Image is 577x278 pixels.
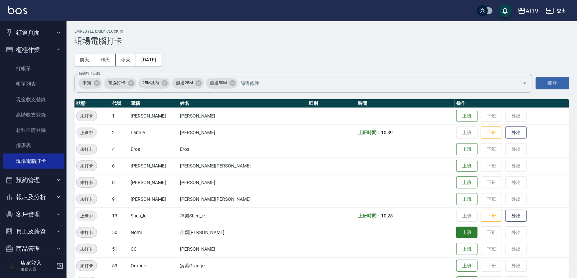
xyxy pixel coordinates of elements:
button: AT19 [515,4,541,18]
span: 超過50M [206,80,231,86]
button: 商品管理 [3,240,64,257]
button: 上班 [456,110,478,122]
td: 9 [110,191,129,207]
label: 篩選打卡記錄 [79,71,100,76]
td: Lannie [129,124,178,141]
td: 53 [110,257,129,274]
div: AT19 [526,7,538,15]
td: 宸蓁Orange [178,257,307,274]
span: 超過25M [172,80,197,86]
button: 預約管理 [3,171,64,189]
th: 時間 [356,99,455,108]
a: 排班表 [3,138,64,153]
td: Orange [129,257,178,274]
button: 前天 [74,54,95,66]
td: 2 [110,124,129,141]
td: 6 [110,157,129,174]
th: 暱稱 [129,99,178,108]
span: 未知 [78,80,95,86]
button: 外出 [505,210,527,222]
th: 狀態 [74,99,110,108]
td: 13 [110,207,129,224]
button: 釘選頁面 [3,24,64,41]
b: 上班時間： [358,130,381,135]
span: 電腦打卡 [104,80,129,86]
th: 代號 [110,99,129,108]
p: 服務人員 [20,266,54,272]
div: 電腦打卡 [104,78,136,89]
button: 登出 [543,5,569,17]
img: Logo [8,6,27,14]
span: 25M以內 [138,80,163,86]
a: 高階收支登錄 [3,107,64,123]
button: 上班 [456,160,478,172]
button: Open [519,78,530,89]
td: [PERSON_NAME] [129,157,178,174]
td: Eros [129,141,178,157]
button: 外出 [505,127,527,139]
th: 班別 [307,99,356,108]
span: 未打卡 [76,246,97,253]
div: 25M以內 [138,78,170,89]
th: 操作 [455,99,569,108]
div: 超過50M [206,78,238,89]
h5: 店家登入 [20,260,54,266]
h3: 現場電腦打卡 [74,36,569,46]
button: 搜尋 [536,77,569,89]
div: 未知 [78,78,102,89]
input: 篩選條件 [239,77,511,89]
td: [PERSON_NAME][PERSON_NAME] [178,157,307,174]
button: 客戶管理 [3,206,64,223]
button: 上班 [456,176,478,189]
td: Nomi [129,224,178,241]
button: [DATE] [136,54,161,66]
button: save [499,4,512,17]
button: 下班 [481,210,502,222]
td: Shen_le [129,207,178,224]
button: 員工及薪資 [3,223,64,240]
span: 未打卡 [76,113,97,120]
span: 10:39 [381,130,393,135]
span: 上班中 [76,129,97,136]
span: 未打卡 [76,146,97,153]
button: 上班 [456,260,478,272]
td: 51 [110,241,129,257]
img: Person [5,259,19,273]
button: 上班 [456,193,478,205]
button: 昨天 [95,54,116,66]
span: 未打卡 [76,229,97,236]
span: 未打卡 [76,262,97,269]
button: 櫃檯作業 [3,41,64,59]
td: 4 [110,141,129,157]
th: 姓名 [178,99,307,108]
button: 上班 [456,143,478,155]
td: Eros [178,141,307,157]
a: 現金收支登錄 [3,92,64,107]
button: 上班 [456,227,478,238]
td: [PERSON_NAME] [178,108,307,124]
button: 報表及分析 [3,188,64,206]
b: 上班時間： [358,213,381,218]
td: [PERSON_NAME] [129,191,178,207]
span: 未打卡 [76,179,97,186]
td: 50 [110,224,129,241]
td: 佳穎[PERSON_NAME] [178,224,307,241]
span: 上班中 [76,212,97,219]
h2: Employee Daily Clock In [74,29,569,34]
td: CC [129,241,178,257]
a: 帳單列表 [3,76,64,92]
span: 未打卡 [76,196,97,203]
a: 打帳單 [3,61,64,76]
div: 超過25M [172,78,204,89]
td: [PERSON_NAME] [178,174,307,191]
td: [PERSON_NAME] [178,124,307,141]
td: [PERSON_NAME] [129,174,178,191]
a: 材料自購登錄 [3,123,64,138]
td: [PERSON_NAME] [129,108,178,124]
a: 現場電腦打卡 [3,153,64,169]
td: [PERSON_NAME] [178,241,307,257]
span: 未打卡 [76,162,97,169]
span: 10:25 [381,213,393,218]
button: 今天 [116,54,136,66]
td: 1 [110,108,129,124]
